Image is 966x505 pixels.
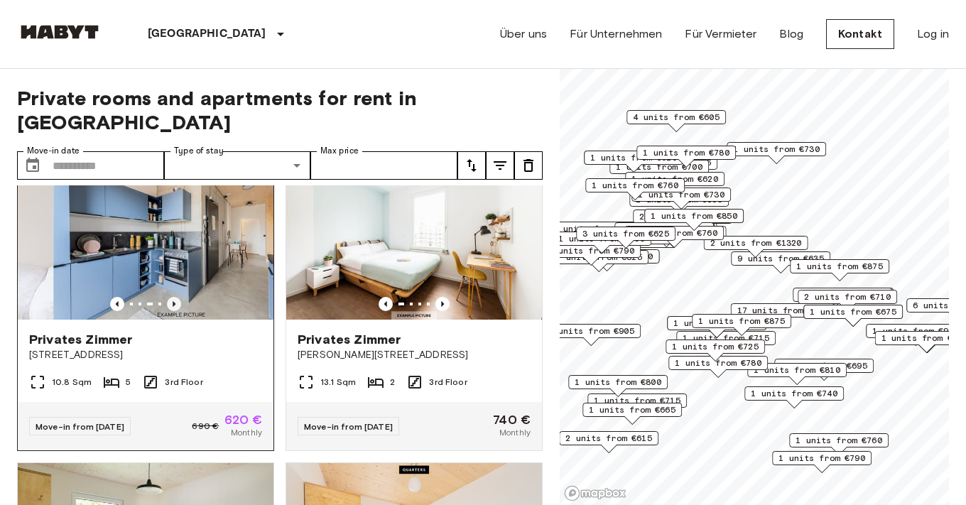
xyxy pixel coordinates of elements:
[29,348,262,362] span: [STREET_ADDRESS]
[789,433,889,455] div: Map marker
[429,376,467,389] span: 3rd Floor
[594,394,680,407] span: 1 units from €715
[624,226,724,248] div: Map marker
[666,340,765,362] div: Map marker
[548,325,634,337] span: 1 units from €905
[754,364,840,376] span: 1 units from €810
[796,260,883,273] span: 1 units from €875
[704,236,808,258] div: Map marker
[772,451,872,473] div: Map marker
[737,304,829,317] span: 17 units from €720
[575,376,661,389] span: 1 units from €800
[672,340,759,353] span: 1 units from €725
[541,244,641,266] div: Map marker
[555,251,642,264] span: 1 units from €825
[174,145,224,157] label: Type of stay
[582,403,682,425] div: Map marker
[304,421,393,432] span: Move-in from [DATE]
[731,303,835,325] div: Map marker
[224,413,262,426] span: 620 €
[685,26,756,43] a: Für Vermieter
[614,222,714,244] div: Map marker
[667,316,766,338] div: Map marker
[751,387,837,400] span: 1 units from €740
[17,148,274,451] a: Previous imagePrevious imagePrivates Zimmer[STREET_ADDRESS]10.8 Sqm53rd FloorMove-in from [DATE]6...
[636,146,736,168] div: Map marker
[585,178,685,200] div: Map marker
[639,210,726,223] span: 2 units from €655
[165,376,202,389] span: 3rd Floor
[590,151,677,164] span: 1 units from €620
[457,151,486,180] button: tune
[710,237,802,249] span: 2 units from €1320
[625,172,724,194] div: Map marker
[390,376,395,389] span: 2
[559,431,658,453] div: Map marker
[555,249,660,271] div: Map marker
[698,315,785,327] span: 1 units from €875
[110,297,124,311] button: Previous image
[683,332,769,344] span: 1 units from €715
[564,485,626,501] a: Mapbox logo
[668,356,768,378] div: Map marker
[17,25,102,39] img: Habyt
[810,305,896,318] span: 1 units from €675
[542,222,646,244] div: Map marker
[192,420,219,433] span: 690 €
[576,227,675,249] div: Map marker
[779,26,803,43] a: Blog
[778,452,865,465] span: 1 units from €790
[643,146,729,159] span: 1 units from €780
[499,426,531,439] span: Monthly
[631,173,718,185] span: 1 units from €620
[435,297,450,311] button: Previous image
[589,403,675,416] span: 1 units from €665
[733,143,820,156] span: 1 units from €730
[53,149,309,320] img: Marketing picture of unit DE-01-07-007-05Q
[737,252,824,265] span: 9 units from €635
[541,324,641,346] div: Map marker
[379,297,393,311] button: Previous image
[126,376,131,389] span: 5
[486,151,514,180] button: tune
[774,359,874,381] div: Map marker
[796,434,882,447] span: 1 units from €760
[651,210,737,222] span: 1 units from €850
[29,331,132,348] span: Privates Zimmer
[584,151,683,173] div: Map marker
[826,19,894,49] a: Kontakt
[17,86,543,134] span: Private rooms and apartments for rent in [GEOGRAPHIC_DATA]
[286,148,543,451] a: Marketing picture of unit DE-01-09-029-01QPrevious imagePrevious imagePrivates Zimmer[PERSON_NAME...
[790,259,889,281] div: Map marker
[629,192,729,215] div: Map marker
[803,305,903,327] div: Map marker
[148,26,266,43] p: [GEOGRAPHIC_DATA]
[673,317,760,330] span: 1 units from €835
[626,110,726,132] div: Map marker
[804,290,891,303] span: 2 units from €710
[872,325,959,337] span: 1 units from €970
[514,151,543,180] button: tune
[638,188,724,201] span: 1 units from €730
[799,288,886,301] span: 1 units from €710
[747,363,847,385] div: Map marker
[592,179,678,192] span: 1 units from €760
[18,151,47,180] button: Choose date
[548,222,640,235] span: 22 units from €655
[562,250,653,263] span: 1 units from €1200
[781,359,867,372] span: 2 units from €695
[631,227,717,239] span: 2 units from €760
[565,432,652,445] span: 2 units from €615
[231,426,262,439] span: Monthly
[320,376,356,389] span: 13.1 Sqm
[727,142,826,164] div: Map marker
[798,290,897,312] div: Map marker
[744,386,844,408] div: Map marker
[167,297,181,311] button: Previous image
[917,26,949,43] a: Log in
[36,421,124,432] span: Move-in from [DATE]
[644,209,744,231] div: Map marker
[633,210,732,232] div: Map marker
[570,26,662,43] a: Für Unternehmen
[320,145,359,157] label: Max price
